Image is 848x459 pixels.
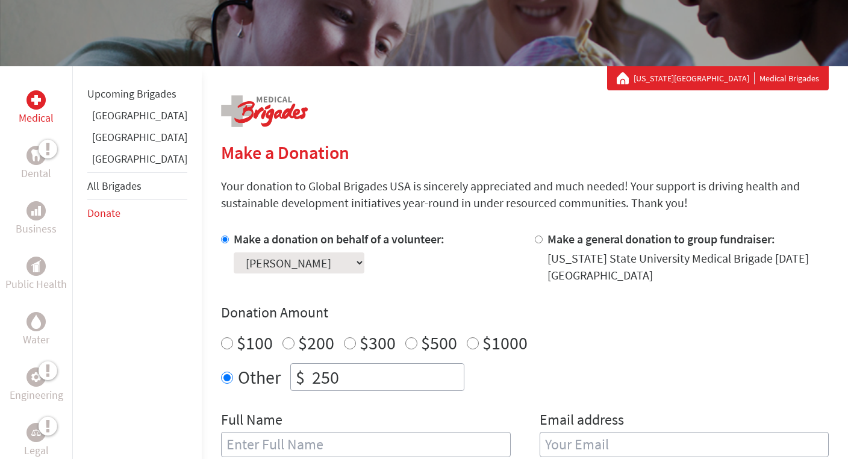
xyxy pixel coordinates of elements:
p: Medical [19,110,54,126]
img: Public Health [31,260,41,272]
label: Other [238,363,281,391]
img: Engineering [31,372,41,382]
a: Upcoming Brigades [87,87,176,101]
a: MedicalMedical [19,90,54,126]
input: Your Email [540,432,829,457]
li: Panama [87,151,187,172]
li: Donate [87,200,187,226]
div: Medical [26,90,46,110]
div: [US_STATE] State University Medical Brigade [DATE] [GEOGRAPHIC_DATA] [547,250,829,284]
div: Business [26,201,46,220]
div: Legal Empowerment [26,423,46,442]
a: All Brigades [87,179,142,193]
li: Ghana [87,107,187,129]
label: $500 [421,331,457,354]
a: [GEOGRAPHIC_DATA] [92,108,187,122]
li: Upcoming Brigades [87,81,187,107]
img: logo-medical.png [221,95,308,127]
li: Guatemala [87,129,187,151]
label: $100 [237,331,273,354]
label: Make a donation on behalf of a volunteer: [234,231,444,246]
label: $1000 [482,331,528,354]
div: Water [26,312,46,331]
a: [GEOGRAPHIC_DATA] [92,152,187,166]
a: EngineeringEngineering [10,367,63,404]
label: $200 [298,331,334,354]
p: Engineering [10,387,63,404]
a: DentalDental [21,146,51,182]
label: Email address [540,410,624,432]
input: Enter Amount [310,364,464,390]
label: $300 [360,331,396,354]
p: Business [16,220,57,237]
input: Enter Full Name [221,432,511,457]
div: Medical Brigades [617,72,819,84]
a: Public HealthPublic Health [5,257,67,293]
p: Dental [21,165,51,182]
img: Medical [31,95,41,105]
a: [GEOGRAPHIC_DATA] [92,130,187,144]
img: Business [31,206,41,216]
h2: Make a Donation [221,142,829,163]
p: Public Health [5,276,67,293]
div: $ [291,364,310,390]
img: Water [31,314,41,328]
div: Engineering [26,367,46,387]
a: [US_STATE][GEOGRAPHIC_DATA] [634,72,755,84]
img: Dental [31,149,41,161]
p: Water [23,331,49,348]
div: Public Health [26,257,46,276]
a: WaterWater [23,312,49,348]
label: Full Name [221,410,282,432]
h4: Donation Amount [221,303,829,322]
img: Legal Empowerment [31,429,41,436]
label: Make a general donation to group fundraiser: [547,231,775,246]
li: All Brigades [87,172,187,200]
a: BusinessBusiness [16,201,57,237]
p: Your donation to Global Brigades USA is sincerely appreciated and much needed! Your support is dr... [221,178,829,211]
a: Donate [87,206,120,220]
div: Dental [26,146,46,165]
